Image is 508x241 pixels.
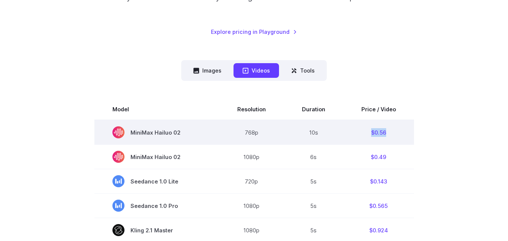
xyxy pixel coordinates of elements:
td: $0.49 [343,145,414,169]
th: Resolution [219,99,284,120]
span: MiniMax Hailuo 02 [112,151,201,163]
td: $0.565 [343,194,414,218]
td: 6s [284,145,343,169]
td: $0.143 [343,169,414,194]
td: 720p [219,169,284,194]
td: 10s [284,120,343,145]
span: Kling 2.1 Master [112,224,201,236]
button: Tools [282,63,324,78]
a: Explore pricing in Playground [211,27,297,36]
td: 1080p [219,194,284,218]
td: 1080p [219,145,284,169]
td: 5s [284,194,343,218]
td: $0.56 [343,120,414,145]
td: 768p [219,120,284,145]
button: Videos [234,63,279,78]
th: Duration [284,99,343,120]
th: Price / Video [343,99,414,120]
button: Images [184,63,230,78]
span: Seedance 1.0 Pro [112,200,201,212]
td: 5s [284,169,343,194]
th: Model [94,99,219,120]
span: MiniMax Hailuo 02 [112,126,201,138]
span: Seedance 1.0 Lite [112,175,201,187]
